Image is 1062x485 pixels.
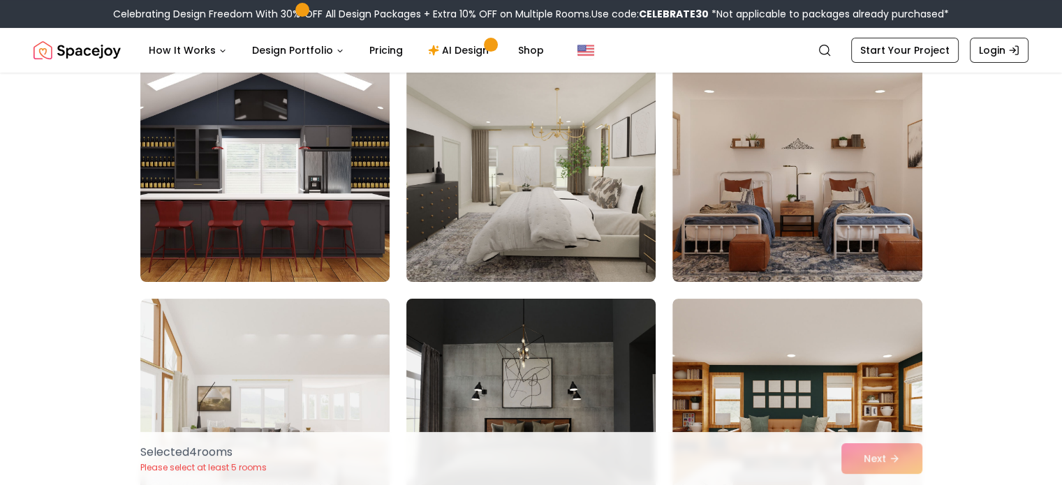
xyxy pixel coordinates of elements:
img: United States [577,42,594,59]
a: AI Design [417,36,504,64]
a: Shop [507,36,555,64]
p: Selected 4 room s [140,444,267,461]
img: Spacejoy Logo [34,36,121,64]
a: Spacejoy [34,36,121,64]
a: Start Your Project [851,38,959,63]
span: *Not applicable to packages already purchased* [709,7,949,21]
button: Design Portfolio [241,36,355,64]
a: Login [970,38,1028,63]
a: Pricing [358,36,414,64]
span: Use code: [591,7,709,21]
nav: Main [138,36,555,64]
b: CELEBRATE30 [639,7,709,21]
button: How It Works [138,36,238,64]
div: Celebrating Design Freedom With 30% OFF All Design Packages + Extra 10% OFF on Multiple Rooms. [113,7,949,21]
p: Please select at least 5 rooms [140,462,267,473]
img: Room room-70 [140,59,390,282]
img: Room room-72 [672,59,922,282]
img: Room room-71 [406,59,656,282]
nav: Global [34,28,1028,73]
